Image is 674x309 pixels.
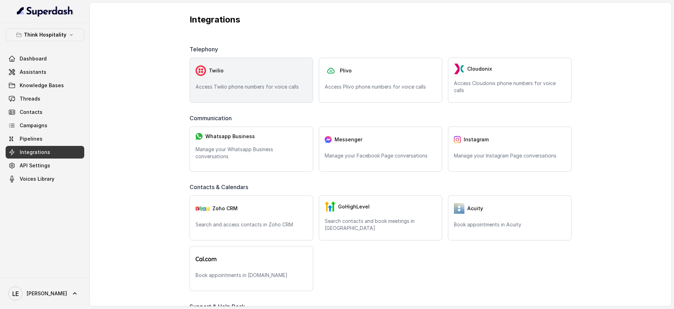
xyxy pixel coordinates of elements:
[6,159,84,172] a: API Settings
[325,201,335,212] img: GHL.59f7fa3143240424d279.png
[196,133,203,140] img: whatsapp.f50b2aaae0bd8934e9105e63dc750668.svg
[325,152,436,159] p: Manage your Facebook Page conversations
[190,114,234,122] span: Communication
[20,109,42,116] span: Contacts
[196,272,307,279] p: Book appointments in [DOMAIN_NAME]
[20,162,50,169] span: API Settings
[6,173,84,185] a: Voices Library
[464,136,489,143] span: Instagram
[27,290,67,297] span: [PERSON_NAME]
[212,205,238,212] span: Zoho CRM
[196,83,307,90] p: Access Twilio phone numbers for voice calls
[20,175,54,182] span: Voices Library
[196,65,206,76] img: twilio.7c09a4f4c219fa09ad352260b0a8157b.svg
[6,79,84,92] a: Knowledge Bases
[190,14,571,25] p: Integrations
[205,133,255,140] span: Whatsapp Business
[6,52,84,65] a: Dashboard
[6,146,84,159] a: Integrations
[6,106,84,118] a: Contacts
[454,221,566,228] p: Book appointments in Acuity
[325,65,337,76] img: plivo.d3d850b57a745af99832d897a96997ac.svg
[190,183,251,191] span: Contacts & Calendars
[454,152,566,159] p: Manage your Instagram Page conversations
[6,133,84,145] a: Pipelines
[20,55,47,62] span: Dashboard
[467,65,492,72] span: Cloudonix
[454,203,464,214] img: 5vvjV8cQY1AVHSZc2N7qU9QabzYIM+zpgiA0bbq9KFoni1IQNE8dHPp0leJjYW31UJeOyZnSBUO77gdMaNhFCgpjLZzFnVhVC...
[190,45,221,53] span: Telephony
[325,218,436,232] p: Search contacts and book meetings in [GEOGRAPHIC_DATA]
[6,92,84,105] a: Threads
[6,66,84,78] a: Assistants
[467,205,483,212] span: Acuity
[20,82,64,89] span: Knowledge Bases
[454,80,566,94] p: Access Cloudonix phone numbers for voice calls
[6,119,84,132] a: Campaigns
[20,149,50,156] span: Integrations
[335,136,362,143] span: Messenger
[20,122,47,129] span: Campaigns
[196,221,307,228] p: Search and access contacts in Zoho CRM
[196,146,307,160] p: Manage your Whatsapp Business conversations
[12,290,19,297] text: LE
[209,67,224,74] span: Twilio
[20,135,42,142] span: Pipelines
[6,28,84,41] button: Think Hospitality
[24,31,66,39] p: Think Hospitality
[6,284,84,303] a: [PERSON_NAME]
[196,257,217,261] img: logo.svg
[325,136,332,143] img: messenger.2e14a0163066c29f9ca216c7989aa592.svg
[454,64,464,74] img: LzEnlUgADIwsuYwsTIxNLkxQDEyBEgDTDZAMjs1Qgy9jUyMTMxBzEB8uASKBKLgDqFxF08kI1lQAAAABJRU5ErkJggg==
[20,69,46,76] span: Assistants
[325,83,436,90] p: Access Plivo phone numbers for voice calls
[340,67,352,74] span: Plivo
[17,6,73,17] img: light.svg
[20,95,40,102] span: Threads
[196,206,210,211] img: zohoCRM.b78897e9cd59d39d120b21c64f7c2b3a.svg
[454,136,461,143] img: instagram.04eb0078a085f83fc525.png
[338,203,370,210] span: GoHighLevel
